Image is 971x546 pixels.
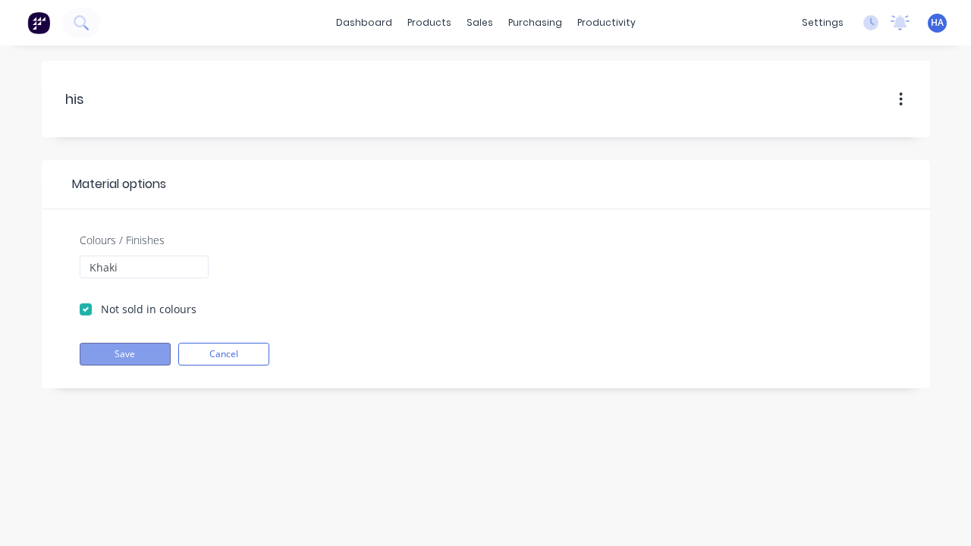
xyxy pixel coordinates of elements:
div: productivity [570,11,643,34]
input: Material name [65,89,269,109]
div: sales [459,11,501,34]
div: settings [794,11,851,34]
label: Not sold in colours [101,301,196,317]
div: products [400,11,459,34]
div: purchasing [501,11,570,34]
input: Add new colour [80,256,209,278]
span: HA [931,16,944,30]
button: Save [80,343,171,366]
span: Material options [64,175,166,193]
button: Cancel [178,343,269,366]
a: dashboard [328,11,400,34]
label: Colours / Finishes [80,232,165,248]
img: Factory [27,11,50,34]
